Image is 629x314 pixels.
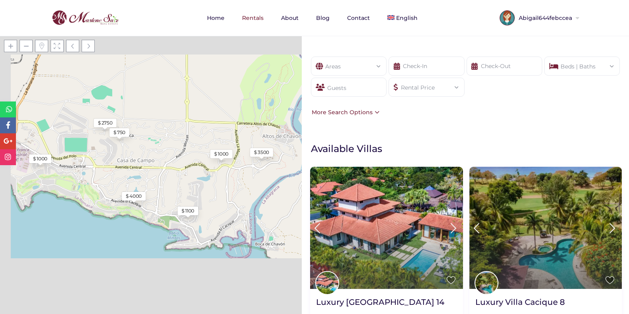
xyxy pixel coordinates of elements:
span: Abigail644febccea [515,15,574,21]
span: English [396,14,418,21]
div: Areas [317,57,380,71]
div: $ 2750 [98,119,113,127]
div: $ 1000 [214,150,229,158]
div: Guests [311,78,387,97]
a: Luxury [GEOGRAPHIC_DATA] 14 [316,297,444,313]
div: Beds | Baths [551,57,613,71]
div: More Search Options [310,108,379,117]
div: Rental Price [395,78,458,92]
input: Check-In [389,57,464,76]
div: $ 1100 [182,207,194,215]
div: $ 3500 [254,149,269,156]
input: Check-Out [467,57,542,76]
div: $ 1000 [33,155,47,162]
img: Luxury Villa Cacique 8 [469,167,622,289]
h2: Luxury [GEOGRAPHIC_DATA] 14 [316,297,444,307]
img: Luxury Villa Los Cajuiles 14 [310,167,463,289]
img: logo [50,8,121,27]
div: $ 4000 [126,193,142,200]
h1: Available Villas [311,142,625,155]
a: Luxury Villa Cacique 8 [475,297,565,313]
div: $ 750 [113,129,125,136]
div: Loading Maps [91,92,211,133]
h2: Luxury Villa Cacique 8 [475,297,565,307]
